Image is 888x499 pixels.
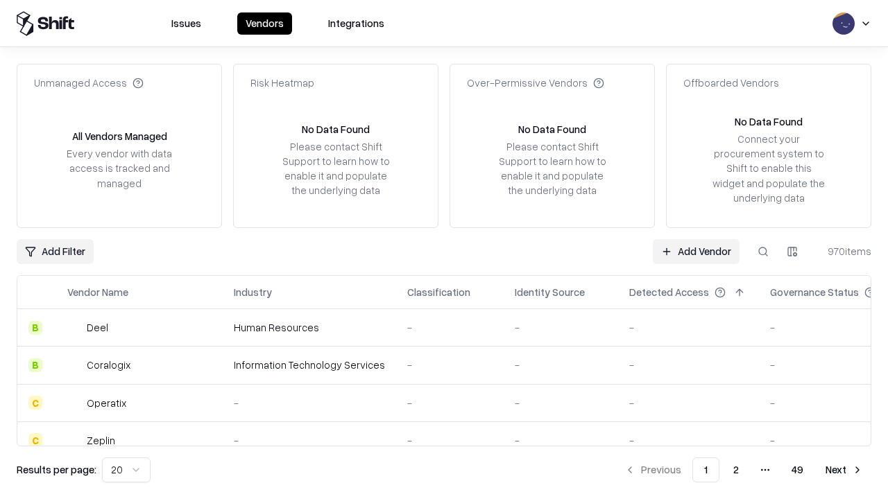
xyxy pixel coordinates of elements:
[629,396,748,410] div: -
[629,433,748,448] div: -
[495,139,610,198] div: Please contact Shift Support to learn how to enable it and populate the underlying data
[87,396,126,410] div: Operatix
[735,114,803,129] div: No Data Found
[72,129,167,143] div: All Vendors Managed
[237,12,292,35] button: Vendors
[17,239,94,264] button: Add Filter
[770,285,859,299] div: Governance Status
[629,285,709,299] div: Detected Access
[67,433,81,447] img: Zeplin
[28,433,42,447] div: C
[711,132,826,205] div: Connect your procurement system to Shift to enable this widget and populate the underlying data
[87,358,130,372] div: Coralogix
[515,320,607,335] div: -
[163,12,210,35] button: Issues
[87,433,115,448] div: Zeplin
[515,285,585,299] div: Identity Source
[67,285,128,299] div: Vendor Name
[67,321,81,335] img: Deel
[302,122,370,137] div: No Data Found
[407,320,493,335] div: -
[320,12,393,35] button: Integrations
[234,358,385,372] div: Information Technology Services
[234,285,272,299] div: Industry
[653,239,740,264] a: Add Vendor
[616,457,871,482] nav: pagination
[518,122,586,137] div: No Data Found
[28,358,42,372] div: B
[407,396,493,410] div: -
[816,244,871,259] div: 970 items
[629,320,748,335] div: -
[62,146,177,190] div: Every vendor with data access is tracked and managed
[515,396,607,410] div: -
[515,433,607,448] div: -
[467,76,604,90] div: Over-Permissive Vendors
[250,76,314,90] div: Risk Heatmap
[67,396,81,410] img: Operatix
[629,358,748,372] div: -
[234,320,385,335] div: Human Resources
[234,396,385,410] div: -
[17,462,96,477] p: Results per page:
[515,358,607,372] div: -
[234,433,385,448] div: -
[780,457,814,482] button: 49
[278,139,393,198] div: Please contact Shift Support to learn how to enable it and populate the underlying data
[407,358,493,372] div: -
[407,285,470,299] div: Classification
[28,396,42,410] div: C
[407,433,493,448] div: -
[28,321,42,335] div: B
[67,358,81,372] img: Coralogix
[34,76,144,90] div: Unmanaged Access
[683,76,779,90] div: Offboarded Vendors
[87,320,108,335] div: Deel
[722,457,750,482] button: 2
[817,457,871,482] button: Next
[692,457,719,482] button: 1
